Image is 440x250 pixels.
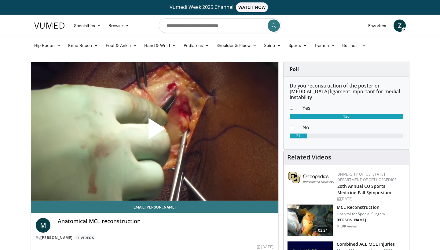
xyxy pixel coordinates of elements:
[394,20,406,32] a: Z
[365,20,390,32] a: Favorites
[31,39,64,52] a: Hip Recon
[180,39,213,52] a: Pediatrics
[339,39,370,52] a: Business
[288,205,333,236] img: Marx_MCL_100004569_3.jpg.150x105_q85_crop-smart_upscale.jpg
[290,83,403,101] h6: Do you reconstruction of the posterior [MEDICAL_DATA] ligament important for medial instability
[100,101,210,161] button: Play Video
[35,2,405,12] a: Vumedi Week 2025 ChannelWATCH NOW
[36,235,273,241] div: By
[298,124,408,131] dd: No
[287,154,331,161] h4: Related Videos
[64,39,102,52] a: Knee Recon
[31,62,278,201] video-js: Video Player
[31,201,278,213] a: Email [PERSON_NAME]
[213,39,260,52] a: Shoulder & Elbow
[337,196,404,202] div: [DATE]
[260,39,284,52] a: Spine
[337,241,395,247] h3: Combined ACL MCL Injuries
[58,218,273,225] h4: Anatomical MCL reconstruction
[290,66,299,73] strong: Poll
[290,134,307,138] div: 21
[257,244,273,250] div: [DATE]
[40,235,73,240] a: [PERSON_NAME]
[287,204,405,237] a: 03:31 MCL Reconstruction Hospital for Special Surgery [PERSON_NAME] 41.0K views
[74,235,96,240] a: 11 Videos
[36,218,50,233] a: M
[102,39,141,52] a: Foot & Ankle
[337,224,357,229] p: 41.0K views
[236,2,268,12] span: WATCH NOW
[337,204,385,210] h3: MCL Reconstruction
[337,172,397,182] a: University of [US_STATE] Department of Orthopaedics
[70,20,105,32] a: Specialties
[311,39,339,52] a: Trauma
[316,227,330,234] span: 03:31
[298,104,408,112] dd: Yes
[159,18,281,33] input: Search topics, interventions
[141,39,180,52] a: Hand & Wrist
[337,218,385,223] p: [PERSON_NAME]
[337,212,385,216] p: Hospital for Special Surgery
[288,172,334,183] img: 355603a8-37da-49b6-856f-e00d7e9307d3.png.150x105_q85_autocrop_double_scale_upscale_version-0.2.png
[285,39,311,52] a: Sports
[34,23,67,29] img: VuMedi Logo
[105,20,133,32] a: Browse
[337,183,391,195] a: 20th Annual CU Sports Medicine Fall Symposium
[290,114,403,119] div: 136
